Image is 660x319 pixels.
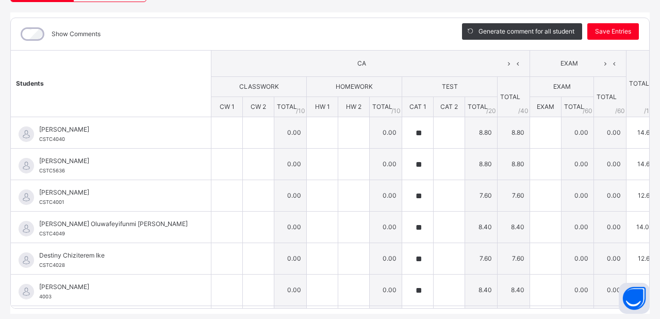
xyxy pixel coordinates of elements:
td: 0.00 [562,212,594,243]
img: default.svg [19,126,34,142]
td: 0.00 [562,243,594,275]
td: 0.00 [370,243,402,275]
td: 8.80 [498,149,530,180]
td: 8.80 [465,149,498,180]
span: HW 1 [315,103,330,110]
span: CW 1 [220,103,235,110]
td: 0.00 [594,149,626,180]
span: TOTAL [468,103,488,110]
span: [PERSON_NAME] [39,282,188,292]
span: CSTC4040 [39,136,65,142]
span: CSTC4028 [39,262,65,268]
span: CSTC4049 [39,231,65,236]
td: 7.60 [498,180,530,212]
span: TOTAL [500,93,520,101]
th: TOTAL [626,51,659,117]
span: CSTC5636 [39,168,65,173]
span: Generate comment for all student [478,27,574,36]
img: default.svg [19,252,34,268]
span: / 40 [518,106,529,116]
span: TEST [442,83,458,90]
td: 8.80 [465,117,498,149]
td: 12.67 [626,180,659,212]
img: default.svg [19,189,34,205]
img: default.svg [19,221,34,236]
span: TOTAL [597,93,617,101]
td: 0.00 [370,117,402,149]
span: CAT 1 [409,103,426,110]
td: 8.80 [498,117,530,149]
span: EXAM [538,59,601,68]
span: Students [16,79,44,87]
td: 0.00 [370,149,402,180]
span: CSTC4001 [39,199,64,205]
td: 0.00 [594,180,626,212]
span: EXAM [537,103,554,110]
span: / 10 [391,106,401,116]
span: TOTAL [277,103,297,110]
td: 0.00 [562,117,594,149]
td: 0.00 [370,212,402,243]
td: 0.00 [594,275,626,306]
span: [PERSON_NAME] [39,188,188,197]
td: 14.00 [626,275,659,306]
td: 8.40 [498,275,530,306]
label: Show Comments [52,29,101,39]
span: / 60 [583,106,592,116]
td: 0.00 [274,212,307,243]
span: CLASSWORK [239,83,279,90]
td: 0.00 [562,275,594,306]
td: 14.00 [626,212,659,243]
span: TOTAL [564,103,584,110]
td: 14.67 [626,149,659,180]
span: HW 2 [346,103,361,110]
span: [PERSON_NAME] [39,156,188,166]
td: 7.60 [465,180,498,212]
span: TOTAL [372,103,392,110]
span: Save Entries [595,27,631,36]
td: 0.00 [274,117,307,149]
span: / 10 [296,106,305,116]
img: default.svg [19,158,34,173]
td: 0.00 [274,275,307,306]
span: [PERSON_NAME] [39,125,188,134]
td: 7.60 [465,243,498,275]
td: 14.67 [626,117,659,149]
td: 0.00 [274,180,307,212]
img: default.svg [19,284,34,299]
button: Open asap [619,283,650,314]
span: /100 [644,106,657,116]
span: Destiny Chiziterem Ike [39,251,188,260]
span: EXAM [553,83,571,90]
span: CW 2 [251,103,266,110]
td: 7.60 [498,243,530,275]
td: 0.00 [594,212,626,243]
span: [PERSON_NAME] Oluwafeyifunmi [PERSON_NAME] [39,219,188,229]
td: 12.67 [626,243,659,275]
td: 0.00 [562,149,594,180]
span: / 20 [486,106,496,116]
span: / 60 [615,106,625,116]
td: 0.00 [594,243,626,275]
td: 8.40 [465,275,498,306]
td: 0.00 [274,149,307,180]
td: 0.00 [370,275,402,306]
span: CAT 2 [440,103,458,110]
td: 8.40 [498,212,530,243]
span: HOMEWORK [336,83,373,90]
td: 0.00 [370,180,402,212]
td: 0.00 [562,180,594,212]
td: 8.40 [465,212,498,243]
td: 0.00 [594,117,626,149]
td: 0.00 [274,243,307,275]
span: 4003 [39,294,52,299]
span: CA [219,59,504,68]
